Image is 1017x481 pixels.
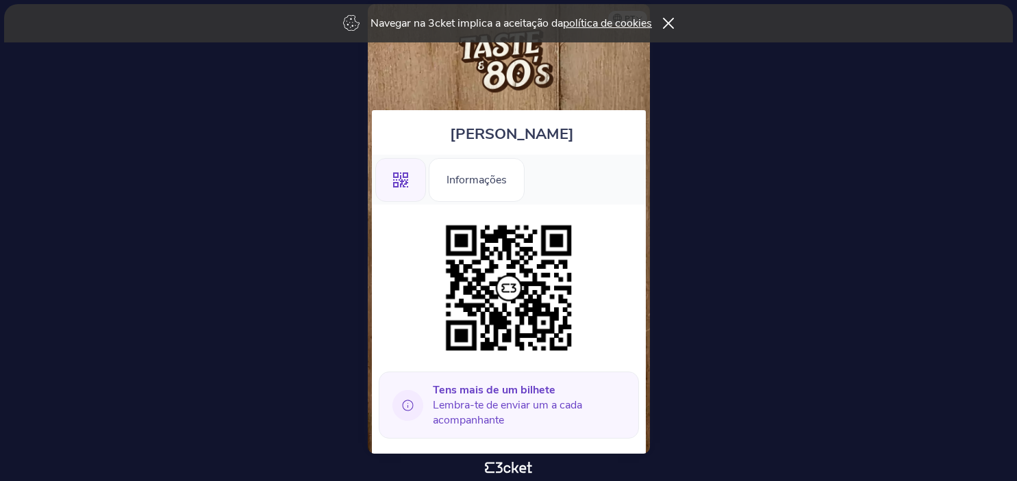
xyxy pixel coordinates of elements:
a: política de cookies [563,16,652,31]
span: [PERSON_NAME] [450,124,574,144]
img: TASTE & 80'S [432,18,584,103]
a: Informações [429,171,525,186]
span: Lembra-te de enviar um a cada acompanhante [433,382,628,428]
div: Informações [429,158,525,202]
p: Navegar na 3cket implica a aceitação da [371,16,652,31]
img: 7085e4d50ff84ed4af2647b578efbb1e.png [439,218,579,358]
b: Tens mais de um bilhete [433,382,555,398]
